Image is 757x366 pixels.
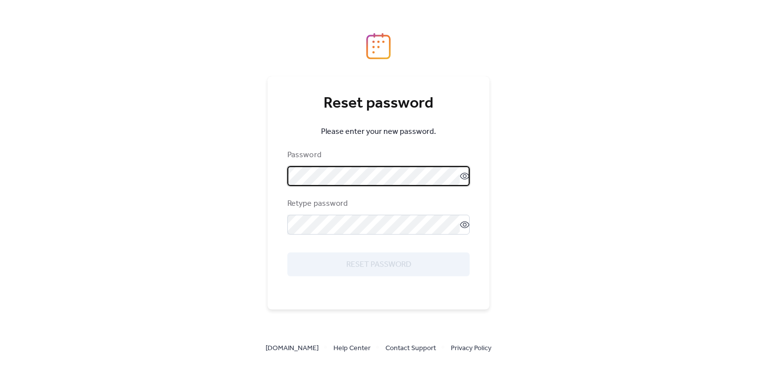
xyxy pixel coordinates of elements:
[385,342,436,354] a: Contact Support
[366,33,391,60] img: logo
[287,149,468,161] div: Password
[321,126,436,138] span: Please enter your new password.
[266,343,319,355] span: [DOMAIN_NAME]
[333,343,371,355] span: Help Center
[266,342,319,354] a: [DOMAIN_NAME]
[451,342,491,354] a: Privacy Policy
[287,198,468,210] div: Retype password
[385,343,436,355] span: Contact Support
[333,342,371,354] a: Help Center
[451,343,491,355] span: Privacy Policy
[287,94,470,114] div: Reset password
